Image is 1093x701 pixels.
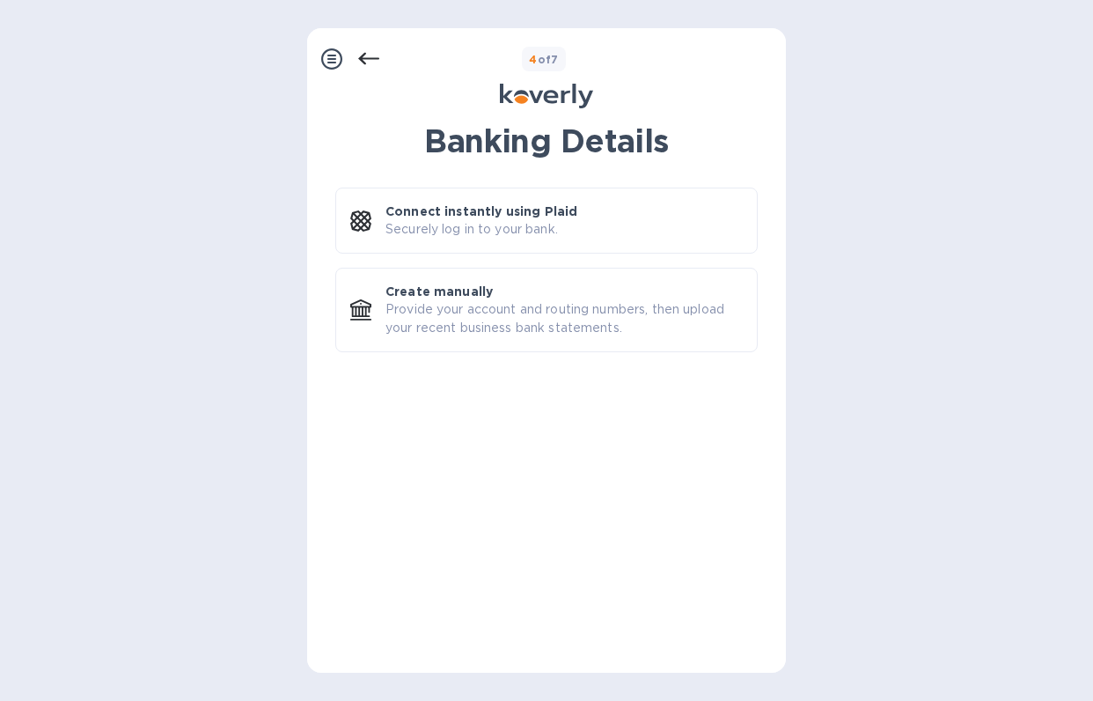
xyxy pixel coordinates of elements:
[529,53,559,66] b: of 7
[335,122,758,159] h1: Banking Details
[335,268,758,352] button: Create manuallyProvide your account and routing numbers, then upload your recent business bank st...
[385,220,558,239] p: Securely log in to your bank.
[385,203,577,220] p: Connect instantly using Plaid
[385,300,743,337] p: Provide your account and routing numbers, then upload your recent business bank statements.
[335,188,758,254] button: Connect instantly using PlaidSecurely log in to your bank.
[385,283,493,300] p: Create manually
[529,53,537,66] span: 4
